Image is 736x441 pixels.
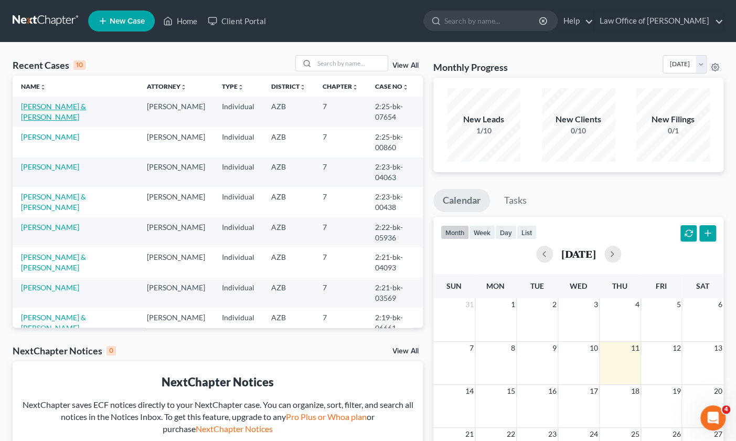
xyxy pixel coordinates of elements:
span: Home [23,354,47,361]
td: 7 [314,217,367,247]
img: Profile image for James [132,17,153,38]
i: unfold_more [238,84,244,90]
div: Recent message [22,132,188,143]
span: 1 [510,298,516,311]
p: Hi there! [21,75,189,92]
td: 7 [314,97,367,127]
td: 7 [314,278,367,308]
span: 27 [713,428,723,440]
td: Individual [214,278,263,308]
span: 13 [713,342,723,354]
div: 10 [73,60,86,70]
i: unfold_more [40,84,46,90]
td: [PERSON_NAME] [138,308,214,348]
div: 0 [106,346,116,355]
td: 2:25-bk-00860 [367,127,423,157]
div: • 1h ago [110,159,140,170]
button: Messages [70,328,140,370]
td: 7 [314,247,367,277]
div: 0/10 [542,125,615,136]
div: New Leads [447,113,520,125]
div: NextChapter saves ECF notices directly to your NextChapter case. You can organize, sort, filter, ... [21,399,414,435]
td: 2:22-bk-05936 [367,217,423,247]
span: 17 [589,385,599,397]
div: Attorney's Disclosure of Compensation [15,259,195,278]
td: 2:23-bk-00438 [367,187,423,217]
span: 16 [547,385,558,397]
p: How can we help? [21,92,189,110]
span: 4 [634,298,641,311]
td: AZB [263,127,314,157]
td: AZB [263,278,314,308]
span: 10 [589,342,599,354]
span: 26 [671,428,681,440]
a: Pro Plus or Whoa plan [286,412,367,422]
a: Calendar [433,189,490,212]
img: logo [21,23,91,34]
i: unfold_more [402,84,409,90]
a: Client Portal [202,12,271,30]
td: [PERSON_NAME] [138,278,214,308]
td: [PERSON_NAME] [138,97,214,127]
td: [PERSON_NAME] [138,247,214,277]
input: Search by name... [314,56,388,71]
button: week [469,225,495,239]
td: [PERSON_NAME] [138,217,214,247]
div: Statement of Financial Affairs - Payments Made in the Last 90 days [15,278,195,309]
span: Sun [446,281,462,290]
td: 2:25-bk-07654 [367,97,423,127]
a: Attorneyunfold_more [147,82,187,90]
td: Individual [214,157,263,187]
i: unfold_more [180,84,187,90]
td: 7 [314,127,367,157]
div: Recent messageProfile image for LindseyHi again! It doesn't look like we have a full webinar dedi... [10,123,199,178]
input: Search by name... [444,11,540,30]
span: 21 [464,428,475,440]
div: 1/10 [447,125,520,136]
div: Amendments [22,313,176,324]
div: New Clients [542,113,615,125]
h2: [DATE] [561,248,596,259]
div: Recent Cases [13,59,86,71]
td: Individual [214,97,263,127]
a: Chapterunfold_more [323,82,358,90]
a: [PERSON_NAME] & [PERSON_NAME] [21,253,86,272]
div: 0/1 [636,125,710,136]
span: 24 [589,428,599,440]
a: View All [392,348,419,355]
span: 18 [630,385,641,397]
span: Search for help [22,239,85,250]
button: Help [140,328,210,370]
a: Case Nounfold_more [375,82,409,90]
button: Search for help [15,234,195,255]
span: 22 [506,428,516,440]
td: 2:21-bk-03569 [367,278,423,308]
div: Send us a message [22,193,175,204]
td: Individual [214,187,263,217]
span: 31 [464,298,475,311]
td: [PERSON_NAME] [138,127,214,157]
img: Profile image for Lindsey [22,148,42,169]
td: AZB [263,247,314,277]
span: 4 [722,405,730,414]
td: [PERSON_NAME] [138,187,214,217]
iframe: Intercom live chat [700,405,726,430]
a: Typeunfold_more [222,82,244,90]
span: 7 [468,342,475,354]
span: Help [166,354,183,361]
span: 23 [547,428,558,440]
td: AZB [263,97,314,127]
a: Tasks [495,189,536,212]
div: Send us a messageWe typically reply in a few hours [10,184,199,224]
a: [PERSON_NAME] & [PERSON_NAME] [21,192,86,212]
i: unfold_more [300,84,306,90]
td: 2:23-bk-04063 [367,157,423,187]
span: 3 [593,298,599,311]
a: Law Office of [PERSON_NAME] [594,12,723,30]
span: Thu [612,281,627,290]
a: [PERSON_NAME] [21,223,79,232]
img: Profile image for Emma [152,17,173,38]
span: 12 [671,342,681,354]
span: 5 [675,298,681,311]
span: 2 [551,298,558,311]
